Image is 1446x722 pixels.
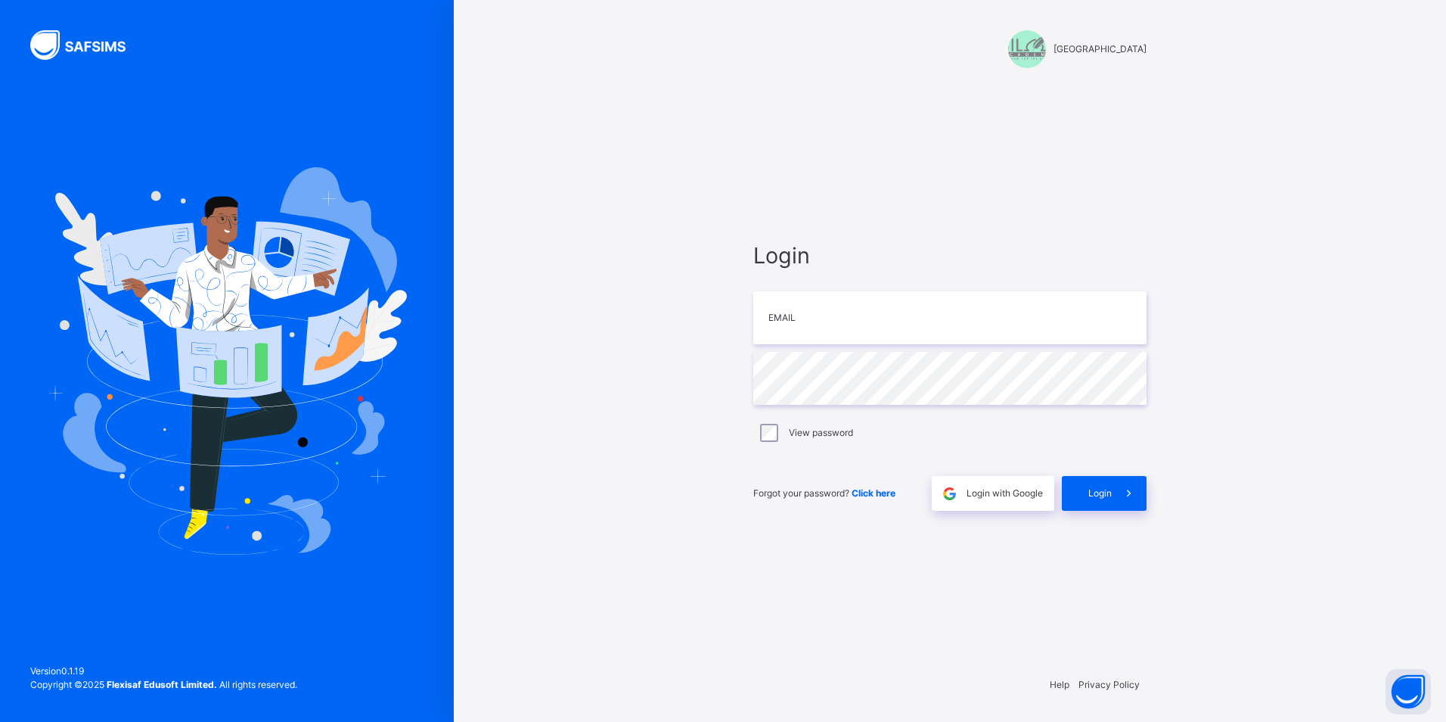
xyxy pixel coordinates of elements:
span: Copyright © 2025 All rights reserved. [30,679,297,690]
span: Version 0.1.19 [30,664,297,678]
span: Login with Google [967,487,1043,500]
img: Hero Image [47,167,407,555]
img: google.396cfc9801f0270233282035f929180a.svg [941,485,958,503]
span: Login [753,239,1147,272]
span: Forgot your password? [753,487,895,499]
a: Privacy Policy [1078,679,1140,690]
img: SAFSIMS Logo [30,30,144,60]
label: View password [789,426,853,440]
a: Help [1050,679,1069,690]
button: Open asap [1385,669,1431,714]
span: [GEOGRAPHIC_DATA] [1053,42,1147,56]
span: Login [1088,487,1112,500]
a: Click here [852,487,895,499]
strong: Flexisaf Edusoft Limited. [107,679,217,690]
